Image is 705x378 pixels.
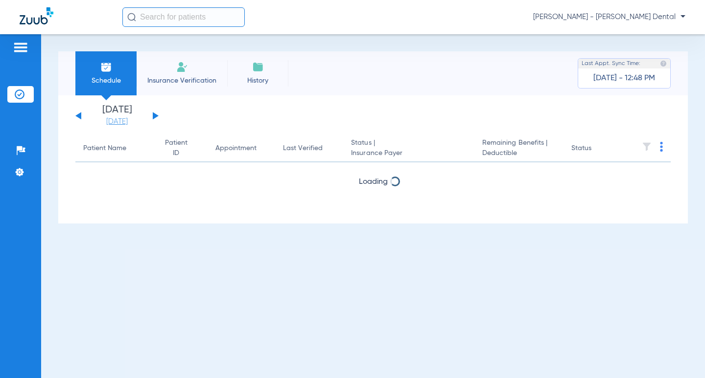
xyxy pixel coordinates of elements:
span: Last Appt. Sync Time: [582,59,640,68]
div: Appointment [215,143,257,154]
span: [DATE] - 12:48 PM [593,73,655,83]
div: Last Verified [283,143,323,154]
span: Insurance Verification [144,76,220,86]
img: hamburger-icon [13,42,28,53]
img: History [252,61,264,73]
span: Deductible [482,148,556,158]
div: Last Verified [283,143,336,154]
li: [DATE] [88,105,146,127]
img: filter.svg [642,142,652,152]
img: Schedule [100,61,112,73]
img: last sync help info [660,60,667,67]
input: Search for patients [122,7,245,27]
div: Patient Name [83,143,145,154]
a: [DATE] [88,117,146,127]
div: Patient ID [161,138,191,158]
span: [PERSON_NAME] - [PERSON_NAME] Dental [533,12,685,22]
img: Zuub Logo [20,7,53,24]
img: Manual Insurance Verification [176,61,188,73]
iframe: Chat Widget [656,331,705,378]
span: Loading [359,204,388,212]
span: Loading [359,178,388,186]
img: group-dot-blue.svg [660,142,663,152]
span: Insurance Payer [351,148,467,158]
img: Search Icon [127,13,136,22]
th: Status [564,135,630,162]
th: Status | [343,135,474,162]
span: Schedule [83,76,129,86]
div: Patient Name [83,143,126,154]
div: Appointment [215,143,267,154]
div: Patient ID [161,138,200,158]
th: Remaining Benefits | [474,135,564,162]
span: History [235,76,281,86]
